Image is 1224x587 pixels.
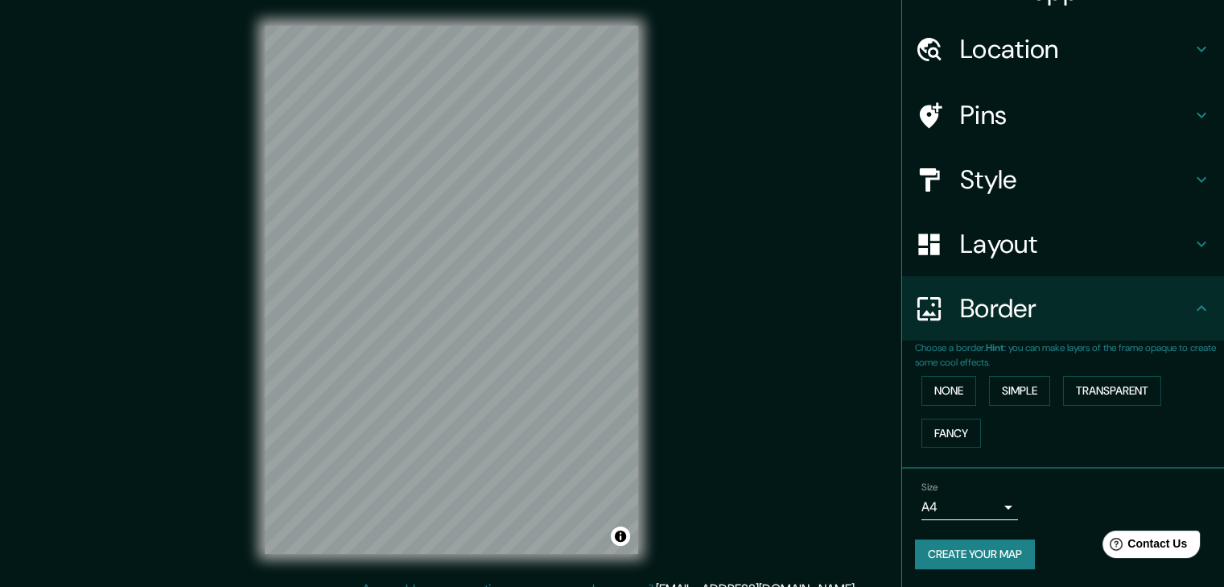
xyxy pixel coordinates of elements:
h4: Pins [960,99,1192,131]
h4: Border [960,292,1192,325]
h4: Style [960,163,1192,196]
button: Fancy [921,419,981,449]
b: Hint [986,341,1004,354]
canvas: Map [265,26,638,554]
h4: Location [960,33,1192,65]
button: Create your map [915,539,1035,569]
p: Choose a border. : you can make layers of the frame opaque to create some cool effects. [915,341,1224,370]
div: Location [902,17,1224,81]
button: Toggle attribution [611,527,630,546]
button: Transparent [1063,376,1161,406]
div: Style [902,147,1224,212]
label: Size [921,481,938,494]
div: Border [902,276,1224,341]
div: Layout [902,212,1224,276]
iframe: Help widget launcher [1081,524,1206,569]
button: None [921,376,976,406]
h4: Layout [960,228,1192,260]
div: Pins [902,83,1224,147]
button: Simple [989,376,1050,406]
div: A4 [921,494,1018,520]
